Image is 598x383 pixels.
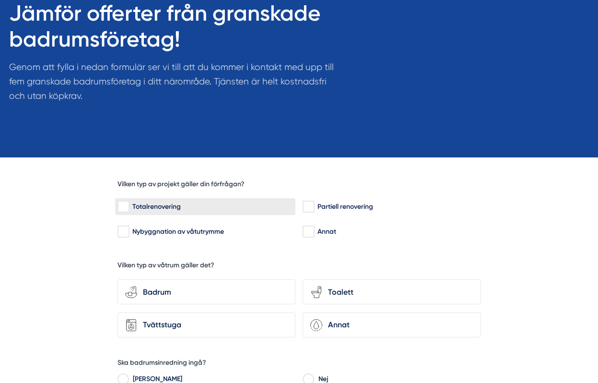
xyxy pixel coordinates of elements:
input: Totalrenovering [117,202,129,212]
h5: Ska badrumsinredning ingå? [117,358,206,370]
input: Partiell renovering [303,202,314,212]
input: Nybyggnation av våtutrymme [117,227,129,237]
h1: Jämför offerter från granskade badrumsföretag! [9,0,341,60]
input: Annat [303,227,314,237]
p: Genom att fylla i nedan formulär ser vi till att du kommer i kontakt med upp till fem granskade b... [9,60,341,108]
h5: Vilken typ av projekt gäller din förfrågan? [117,180,245,191]
h5: Vilken typ av våtrum gäller det? [117,261,214,273]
